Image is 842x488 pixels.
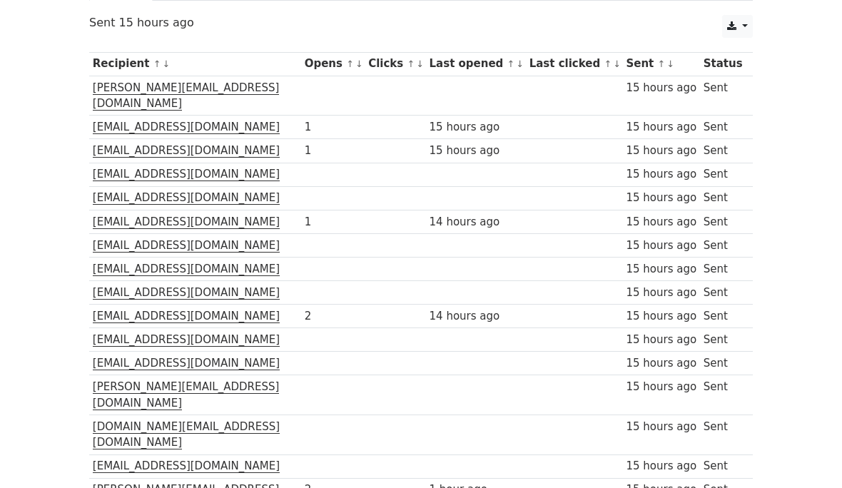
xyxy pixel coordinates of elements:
div: 15 hours ago [626,261,696,278]
td: Sent [700,328,746,352]
th: Status [700,52,746,76]
div: 1 [305,119,362,136]
a: ↓ [416,59,424,69]
td: Sent [700,257,746,280]
div: 15 hours ago [626,419,696,435]
td: Sent [700,186,746,210]
div: 15 hours ago [626,285,696,301]
p: Sent 15 hours ago [89,15,753,30]
th: Clicks [365,52,425,76]
a: ↓ [355,59,363,69]
a: ↑ [153,59,161,69]
div: 15 hours ago [626,214,696,230]
div: 15 hours ago [626,166,696,183]
td: Sent [700,454,746,478]
div: 14 hours ago [430,214,522,230]
a: ↑ [604,59,612,69]
td: Sent [700,415,746,455]
td: Sent [700,139,746,163]
td: Sent [700,352,746,375]
a: ↑ [407,59,415,69]
div: 15 hours ago [626,238,696,254]
div: 15 hours ago [626,355,696,372]
div: 15 hours ago [626,332,696,348]
div: 15 hours ago [626,80,696,96]
td: Sent [700,281,746,305]
div: 15 hours ago [430,143,522,159]
td: Sent [700,210,746,233]
a: ↑ [346,59,354,69]
th: Recipient [89,52,301,76]
th: Last clicked [526,52,623,76]
th: Sent [623,52,700,76]
th: Opens [301,52,365,76]
a: ↑ [658,59,666,69]
div: 15 hours ago [430,119,522,136]
div: 15 hours ago [626,308,696,325]
td: Sent [700,76,746,116]
a: ↓ [666,59,674,69]
div: 15 hours ago [626,143,696,159]
td: Sent [700,116,746,139]
a: ↓ [162,59,170,69]
div: 15 hours ago [626,119,696,136]
div: 1 [305,143,362,159]
div: 1 [305,214,362,230]
a: ↑ [507,59,515,69]
div: 15 hours ago [626,379,696,395]
th: Last opened [426,52,526,76]
div: 2 [305,308,362,325]
td: Sent [700,233,746,257]
td: Sent [700,375,746,415]
a: ↓ [613,59,621,69]
td: Sent [700,305,746,328]
td: Sent [700,163,746,186]
div: 15 hours ago [626,458,696,474]
a: ↓ [516,59,524,69]
div: 15 hours ago [626,190,696,206]
div: 14 hours ago [430,308,522,325]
